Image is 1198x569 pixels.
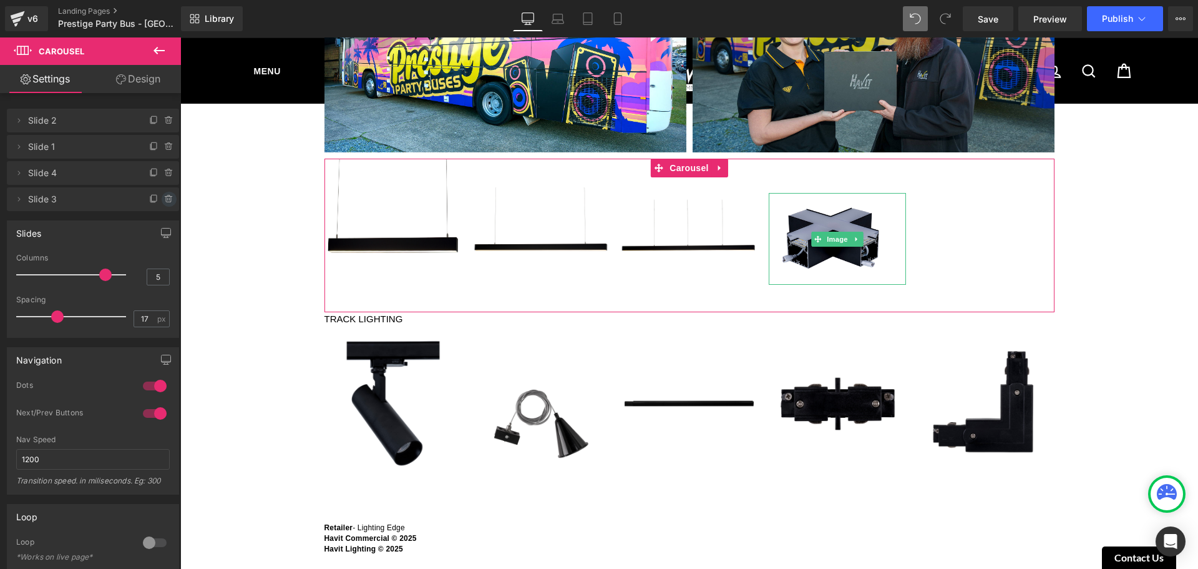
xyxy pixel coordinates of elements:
a: Havit Commercial © 202 [144,497,232,505]
img: HCP-102300-SJ - Black Three Circuit Straight Joiner [588,297,726,435]
span: px [157,315,168,323]
button: More [1168,6,1193,31]
div: Spacing [16,295,170,304]
span: Carousel [39,46,84,56]
div: Loop [16,505,37,522]
button: Redo [933,6,958,31]
a: v6 [5,6,48,31]
img: HCP-602962 | HCP-602964 - Black 2400mm 96w TRI Colour Proline Extension [440,121,577,259]
a: Retailer- Lighting Edge [144,486,225,495]
img: HCP-102300-SUS - Suspension Kit To Suit Black Three Circuit Track [292,316,429,453]
strong: 5 [218,507,223,516]
div: Navigation [16,348,62,365]
img: HCP-102300-LSC - Black Three Circuit L-Shape Connectors [736,297,874,435]
div: Open Intercom Messenger [1156,527,1186,557]
img: HCP-102310 / HCP-102320 / HCP-102330 - Black Three Circuit Track or Single Circuit Dali Track [440,297,577,435]
span: Publish [1102,14,1133,24]
img: HCP-602722 | HCP-602724 - Black 1800mm 72w TRI Colour Proline Extension [292,121,429,259]
div: Dots [16,380,130,393]
div: Slides [16,221,41,239]
span: Image [644,194,670,209]
img: HCP-602242 | HCP-602244- Black 600mm 24w TRI Colour Proline Extensions [144,121,281,259]
span: Preview [1033,12,1067,26]
span: Library [205,13,234,24]
img: HCP-1022501 - Black Three Circuit 19W-25W Dimmable Track Heads [144,297,281,435]
a: Tablet [573,6,603,31]
strong: 5 [232,497,236,505]
a: Mobile [603,6,633,31]
a: Desktop [513,6,543,31]
a: New Library [181,6,243,31]
button: Undo [903,6,928,31]
div: Transition speed. in miliseconds. Eg: 300 [16,476,170,494]
div: Next/Prev Buttons [16,408,130,421]
a: Laptop [543,6,573,31]
a: Expand / Collapse [532,121,548,140]
a: Preview [1018,6,1082,31]
a: Landing Pages [58,6,202,16]
strong: Retailer [144,486,173,495]
a: Design [93,65,183,93]
div: *Works on live page* [16,553,129,562]
div: Columns [16,254,170,262]
span: Slide 4 [28,161,133,185]
h1: TRACK LIGHTING [144,275,874,289]
span: Prestige Party Bus - [GEOGRAPHIC_DATA] [58,19,178,29]
span: Slide 2 [28,109,133,132]
button: Publish [1087,6,1163,31]
div: v6 [25,11,41,27]
span: Slide 3 [28,187,133,211]
span: Save [978,12,998,26]
div: Loop [16,537,130,550]
span: Slide 1 [28,135,133,159]
a: Expand / Collapse [670,194,683,209]
div: Nav Speed [16,435,170,444]
span: Carousel [486,121,531,140]
a: Havit Lighting © 202 [144,507,219,516]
